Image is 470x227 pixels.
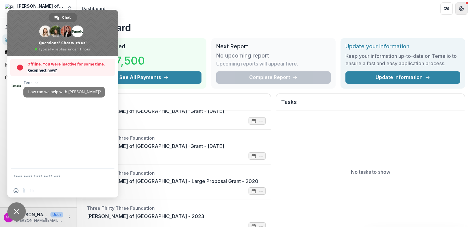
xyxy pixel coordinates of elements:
[82,22,465,33] h1: Dashboard
[23,81,105,85] span: Temelio
[87,43,201,50] h2: Total Awarded
[7,202,26,221] div: Close chat
[351,168,390,176] p: No tasks to show
[2,60,74,70] a: Proposals
[16,211,48,218] p: [PERSON_NAME] <[PERSON_NAME][EMAIL_ADDRESS][PERSON_NAME][DOMAIN_NAME]>
[66,2,74,15] button: Open entity switcher
[28,89,101,94] span: How can we help with [PERSON_NAME]?
[2,72,74,82] a: Documents
[2,34,74,45] a: Dashboard
[6,215,12,219] div: Meghan McGeary <meghan.mcgeary@ppnne.org>
[87,107,224,115] a: [PERSON_NAME] of [GEOGRAPHIC_DATA] -Grant - [DATE]
[27,61,112,67] span: Offline. You were inactive for some time.
[440,2,453,15] button: Partners
[216,60,298,67] p: Upcoming reports will appear here.
[14,174,98,179] textarea: Compose your message...
[2,47,74,57] a: Tasks
[87,71,201,84] button: See All Payments
[27,67,112,74] span: Reconnect now?
[216,43,331,50] h2: Next Report
[87,142,224,150] a: [PERSON_NAME] of [GEOGRAPHIC_DATA] -Grant - [DATE]
[87,177,258,185] a: [PERSON_NAME] of [GEOGRAPHIC_DATA] - Large Proposal Grant - 2020
[345,52,460,67] h3: Keep your information up-to-date on Temelio to ensure a fast and easy application process.
[216,52,269,59] h3: No upcoming report
[17,3,63,9] div: [PERSON_NAME] of [GEOGRAPHIC_DATA]
[2,22,74,32] button: Notifications
[345,43,460,50] h2: Update your information
[62,13,71,22] span: Chat
[66,214,73,221] button: More
[455,2,468,15] button: Get Help
[281,99,460,110] h2: Tasks
[79,4,108,13] nav: breadcrumb
[87,99,266,110] h2: Proposals
[87,213,204,220] a: [PERSON_NAME] of [GEOGRAPHIC_DATA] - 2023
[14,188,18,193] span: Insert an emoji
[16,218,63,223] p: [PERSON_NAME][EMAIL_ADDRESS][PERSON_NAME][DOMAIN_NAME]
[17,9,34,15] span: Nonprofit
[82,5,106,12] div: Dashboard
[50,212,63,217] p: User
[49,13,77,22] div: Chat
[5,4,15,14] img: Planned Parenthood of Northern New England
[345,71,460,84] a: Update Information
